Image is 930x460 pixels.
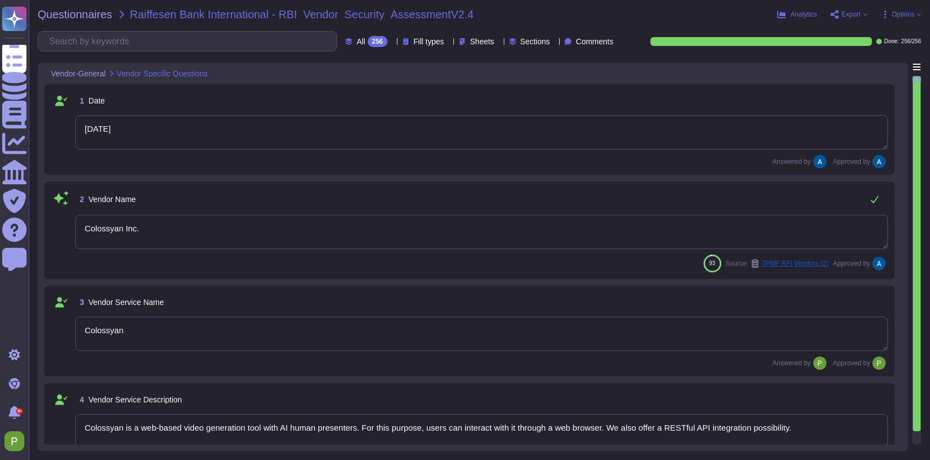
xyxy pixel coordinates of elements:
span: Vendor Service Description [89,395,182,404]
img: user [4,431,24,451]
span: TPMF RFI Vendors (2) [762,260,829,267]
span: 93 [709,260,715,266]
textarea: Colossyan is a web-based video generation tool with AI human presenters. For this purpose, users ... [75,414,888,448]
span: Approved by [833,260,870,267]
span: All [356,38,365,45]
span: Vendor Specific Questions [117,70,208,77]
img: user [813,356,826,370]
span: Source: [726,259,829,268]
img: user [872,155,886,168]
span: Analytics [790,11,817,18]
span: Comments [576,38,613,45]
span: Done: [884,39,899,44]
span: Answered by [772,158,810,165]
span: Approved by [833,158,870,165]
span: 256 / 256 [901,39,921,44]
img: user [872,257,886,270]
textarea: Colossyan [75,317,888,351]
span: 2 [75,195,84,203]
div: 256 [368,36,387,47]
span: Approved by [833,360,870,366]
input: Search by keywords [44,32,337,51]
span: 1 [75,97,84,105]
span: Vendor-General [51,70,106,77]
span: Sheets [470,38,494,45]
span: Vendor Name [89,195,136,204]
span: Export [841,11,861,18]
span: Options [892,11,914,18]
span: Questionnaires [38,9,112,20]
span: 3 [75,298,84,306]
span: Date [89,96,105,105]
span: Answered by [772,360,810,366]
div: 9+ [16,408,23,415]
span: Sections [520,38,550,45]
textarea: Colossyan Inc. [75,215,888,249]
img: user [872,356,886,370]
textarea: [DATE] [75,115,888,149]
span: Vendor Service Name [89,298,164,307]
button: user [2,429,32,453]
span: 4 [75,396,84,404]
img: user [813,155,826,168]
span: Raiffesen Bank International - RBI_Vendor_Security_AssessmentV2.4 [130,9,474,20]
span: Fill types [414,38,444,45]
button: Analytics [777,10,817,19]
